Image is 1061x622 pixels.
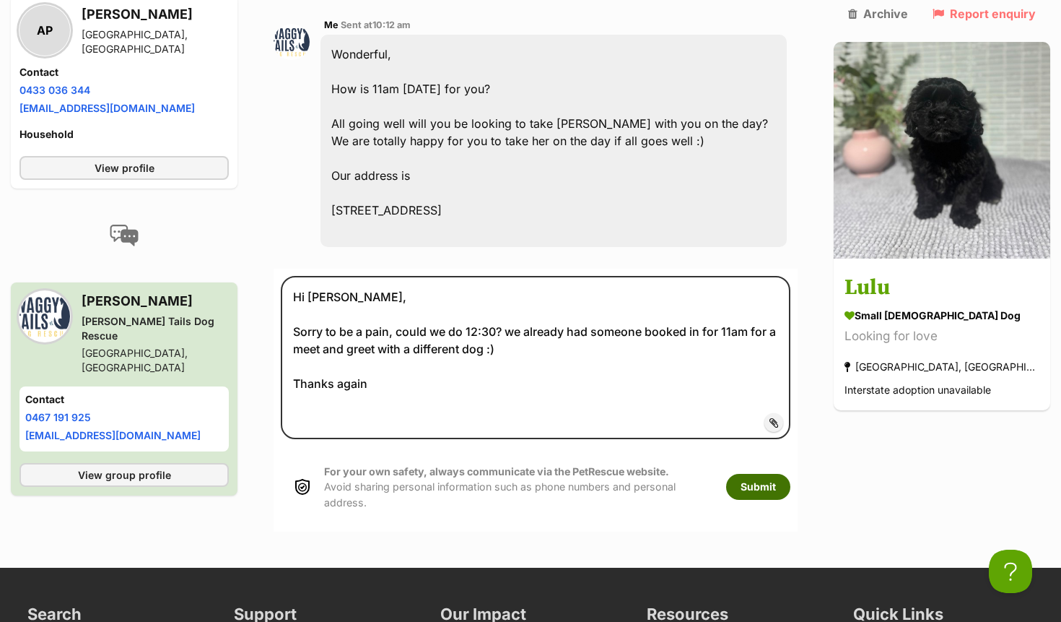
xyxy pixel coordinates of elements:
div: Wonderful, How is 11am [DATE] for you? All going well will you be looking to take [PERSON_NAME] w... [320,35,787,247]
h4: Contact [25,392,223,407]
iframe: Help Scout Beacon - Open [989,550,1032,593]
div: [GEOGRAPHIC_DATA], [GEOGRAPHIC_DATA] [82,346,229,375]
span: 10:12 am [372,20,411,30]
div: [GEOGRAPHIC_DATA], [GEOGRAPHIC_DATA] [82,27,229,56]
img: Waggy Tails Dog Rescue profile pic [19,291,70,342]
a: Archive [848,7,908,20]
span: View profile [95,160,154,176]
a: View profile [19,156,229,180]
button: Submit [726,474,790,500]
h4: Contact [19,65,229,79]
div: AP [19,5,70,56]
a: 0433 036 344 [19,84,90,96]
h3: [PERSON_NAME] [82,291,229,311]
p: Avoid sharing personal information such as phone numbers and personal address. [324,464,712,510]
h3: Lulu [844,272,1039,305]
strong: For your own safety, always communicate via the PetRescue website. [324,465,669,478]
a: [EMAIL_ADDRESS][DOMAIN_NAME] [19,102,195,114]
img: conversation-icon-4a6f8262b818ee0b60e3300018af0b2d0b884aa5de6e9bcb8d3d4eeb1a70a7c4.svg [110,225,139,246]
img: Lulu [834,42,1050,259]
span: View group profile [78,467,171,483]
span: Interstate adoption unavailable [844,384,991,397]
div: [PERSON_NAME] Tails Dog Rescue [82,314,229,343]
a: Lulu small [DEMOGRAPHIC_DATA] Dog Looking for love [GEOGRAPHIC_DATA], [GEOGRAPHIC_DATA] Interstat... [834,262,1050,411]
h4: Household [19,127,229,142]
span: Sent at [341,20,411,30]
a: Report enquiry [933,7,1036,20]
a: [EMAIL_ADDRESS][DOMAIN_NAME] [25,429,201,441]
h3: [PERSON_NAME] [82,4,229,25]
img: Ruth Christodoulou profile pic [274,24,310,60]
div: [GEOGRAPHIC_DATA], [GEOGRAPHIC_DATA] [844,358,1039,377]
a: 0467 191 925 [25,411,91,423]
a: View group profile [19,463,229,487]
span: Me [324,20,339,30]
div: small [DEMOGRAPHIC_DATA] Dog [844,308,1039,324]
div: Looking for love [844,327,1039,347]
